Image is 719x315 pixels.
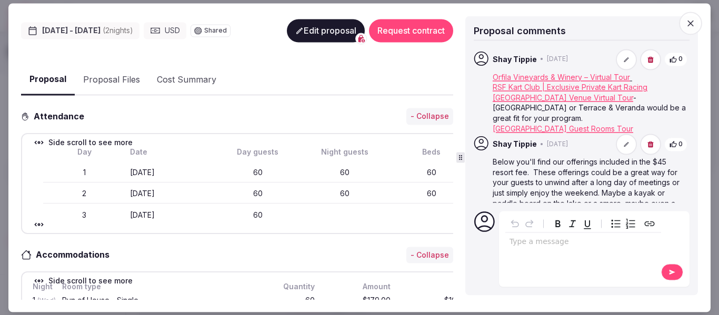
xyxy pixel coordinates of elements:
button: - Collapse [406,247,453,263]
button: Cost Summary [148,65,225,95]
button: Bulleted list [608,216,623,231]
div: 60 [217,168,299,178]
div: editable markdown [505,232,661,253]
button: 0 [664,137,687,151]
h3: Attendance [29,110,93,123]
button: Italic [565,216,580,231]
span: 0 [678,140,683,149]
div: Night guests [303,147,386,157]
div: 60 [217,210,299,220]
div: Day [43,147,126,157]
p: - [GEOGRAPHIC_DATA] or Terrace & Veranda would be a great fit for your program. [493,93,687,124]
span: Side scroll to see more [48,137,133,148]
div: 60 [390,168,473,178]
span: [DATE] [547,55,568,64]
div: 60 [390,189,473,199]
span: Proposal comments [474,25,566,36]
div: Day guests [217,147,299,157]
h3: Accommodations [32,249,120,261]
a: Orfila Vineyards & Winery – Virtual Tour [493,73,630,82]
div: 3 [43,210,126,220]
div: Amount [325,281,393,293]
button: Edit proposal [287,19,365,43]
div: 60 [303,168,386,178]
div: 1 [31,295,52,308]
div: 60 [217,189,299,199]
span: • [540,55,544,64]
div: Room type [60,281,258,293]
div: 2 [43,189,126,199]
button: Numbered list [623,216,638,231]
button: Proposal [21,65,75,96]
div: 1 [43,168,126,178]
span: Side scroll to see more [48,276,133,287]
button: Proposal Files [75,65,148,95]
span: [DATE] [547,140,568,149]
span: Shay Tippie [493,139,537,150]
div: [DATE] [130,210,213,220]
div: Run of House - Single [62,297,256,304]
span: (Wed) [37,297,56,305]
span: Shared [204,28,227,34]
div: [DATE] [130,189,213,199]
div: Night [31,281,52,293]
button: Request contract [369,19,453,43]
div: USD [144,23,186,39]
a: [GEOGRAPHIC_DATA] Guest Rooms Tour [493,124,633,133]
button: 0 [664,53,687,67]
div: toggle group [608,216,638,231]
span: • [540,140,544,149]
p: Below you'll find our offerings included in the $45 resort fee. These offerings could be a great ... [493,157,687,219]
span: [DATE] - [DATE] [42,26,133,36]
div: Beds [390,147,473,157]
div: 60 [303,189,386,199]
div: [DATE] [130,168,213,178]
div: Date [130,147,213,157]
button: Create link [642,216,657,231]
div: $10,740.00 [401,295,485,308]
button: - Collapse [406,108,453,125]
button: Bold [551,216,565,231]
div: $179.00 [325,295,393,308]
a: RSF Kart Club | Exclusive Private Kart Racing [493,83,647,92]
div: Quantity [266,281,317,293]
div: 60 [266,295,317,308]
button: Underline [580,216,595,231]
a: [GEOGRAPHIC_DATA] Venue Virtual Tour [493,93,633,102]
div: Total [401,281,485,293]
span: ( 2 night s ) [103,26,133,35]
span: 0 [678,55,683,64]
span: Shay Tippie [493,54,537,65]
